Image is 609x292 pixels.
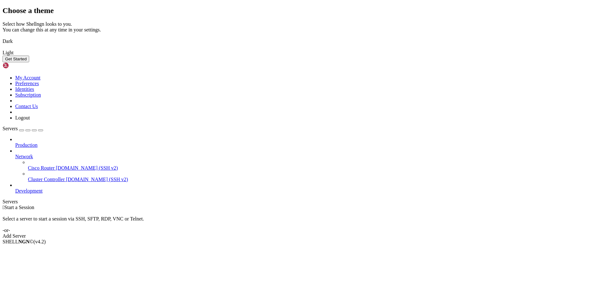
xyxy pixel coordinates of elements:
span:  [3,205,4,210]
span: 4.2.0 [34,239,46,244]
a: Preferences [15,81,39,86]
span: [DOMAIN_NAME] (SSH v2) [66,177,128,182]
span: Cluster Controller [28,177,65,182]
li: Development [15,182,606,194]
span: Start a Session [4,205,34,210]
b: NGN [18,239,30,244]
span: Cisco Router [28,165,55,171]
span: Servers [3,126,18,131]
span: Development [15,188,43,194]
div: Servers [3,199,606,205]
a: Production [15,142,606,148]
a: Contact Us [15,104,38,109]
a: Development [15,188,606,194]
div: Select a server to start a session via SSH, SFTP, RDP, VNC or Telnet. -or- [3,210,606,233]
div: Light [3,50,606,56]
a: My Account [15,75,41,80]
h2: Choose a theme [3,6,606,15]
img: Shellngn [3,62,39,69]
a: Servers [3,126,43,131]
li: Cluster Controller [DOMAIN_NAME] (SSH v2) [28,171,606,182]
a: Cluster Controller [DOMAIN_NAME] (SSH v2) [28,177,606,182]
span: Network [15,154,33,159]
a: Identities [15,86,34,92]
span: Production [15,142,37,148]
div: Dark [3,38,606,44]
span: [DOMAIN_NAME] (SSH v2) [56,165,118,171]
li: Cisco Router [DOMAIN_NAME] (SSH v2) [28,160,606,171]
a: Subscription [15,92,41,98]
a: Logout [15,115,30,120]
div: Add Server [3,233,606,239]
li: Network [15,148,606,182]
button: Get Started [3,56,29,62]
li: Production [15,137,606,148]
span: SHELL © [3,239,46,244]
div: Select how Shellngn looks to you. You can change this at any time in your settings. [3,21,606,33]
a: Cisco Router [DOMAIN_NAME] (SSH v2) [28,165,606,171]
a: Network [15,154,606,160]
